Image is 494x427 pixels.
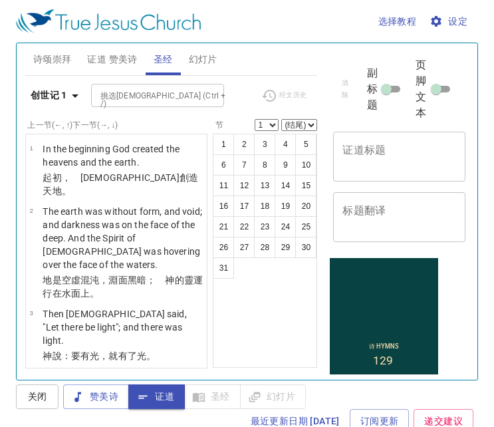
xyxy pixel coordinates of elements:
button: 13 [254,175,275,196]
button: 19 [275,196,296,217]
button: 25 [295,216,316,237]
span: 设定 [432,13,467,30]
button: 30 [295,237,316,258]
button: 23 [254,216,275,237]
span: 赞美诗 [74,388,118,405]
p: 地 [43,273,203,300]
wh8414: 混沌 [43,275,203,299]
span: 副标题 [367,65,378,113]
span: 3 [29,309,33,317]
wh1254: 天 [43,186,70,196]
span: 幻灯片 [189,51,217,68]
button: 选择教程 [373,9,422,34]
button: 29 [275,237,296,258]
button: 1 [213,134,234,155]
span: 诗颂崇拜 [33,51,72,68]
label: 上一节 (←, ↑) 下一节 (→, ↓) [27,121,118,129]
span: 证道 赞美诗 [87,51,137,68]
img: True Jesus Church [16,9,201,33]
wh8064: 地 [53,186,71,196]
button: 6 [213,154,234,176]
button: 16 [213,196,234,217]
wh8415: 面 [43,275,203,299]
p: The earth was without form, and void; and darkness was on the face of the deep. And the Spirit of... [43,205,203,271]
p: In the beginning God created the heavens and the earth. [43,142,203,169]
button: 26 [213,237,234,258]
button: 7 [233,154,255,176]
wh5921: 。 [90,288,99,299]
wh216: 。 [146,351,156,361]
span: 1 [29,144,33,152]
wh4325: 面 [71,288,99,299]
b: 创世记 1 [31,87,67,104]
button: 关闭 [16,384,59,409]
wh7225: ， [DEMOGRAPHIC_DATA] [43,172,198,196]
button: 12 [233,175,255,196]
button: 3 [254,134,275,155]
span: 关闭 [27,388,48,405]
span: 2 [29,207,33,214]
button: 设定 [427,9,473,34]
button: 8 [254,154,275,176]
p: 起初 [43,171,203,198]
iframe: from-child [328,256,440,384]
span: 证道 [139,388,174,405]
button: 14 [275,175,296,196]
wh922: ，淵 [43,275,203,299]
wh6440: 上 [80,288,99,299]
button: 18 [254,196,275,217]
label: 节 [213,121,223,129]
button: 2 [233,134,255,155]
span: 选择教程 [378,13,417,30]
button: 24 [275,216,296,237]
button: 4 [275,134,296,155]
button: 20 [295,196,316,217]
wh216: ，就有了光 [99,351,156,361]
p: Then [DEMOGRAPHIC_DATA] said, "Let there be light"; and there was light. [43,307,203,347]
wh1961: 空虛 [43,275,203,299]
button: 创世记 1 [25,83,88,108]
wh1961: 光 [90,351,156,361]
button: 证道 [128,384,185,409]
button: 31 [213,257,234,279]
wh7363: 在水 [53,288,100,299]
button: 赞美诗 [63,384,129,409]
button: 5 [295,134,316,155]
span: 圣经 [154,51,173,68]
input: Type Bible Reference [95,88,198,103]
wh559: ：要有 [62,351,156,361]
button: 22 [233,216,255,237]
button: 27 [233,237,255,258]
button: 17 [233,196,255,217]
wh776: 是 [43,275,203,299]
p: 神 [43,349,203,362]
button: 11 [213,175,234,196]
button: 28 [254,237,275,258]
button: 21 [213,216,234,237]
button: 9 [275,154,296,176]
span: 页脚文本 [416,57,429,121]
wh776: 。 [62,186,71,196]
button: 10 [295,154,316,176]
button: 15 [295,175,316,196]
wh430: 說 [53,351,156,361]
